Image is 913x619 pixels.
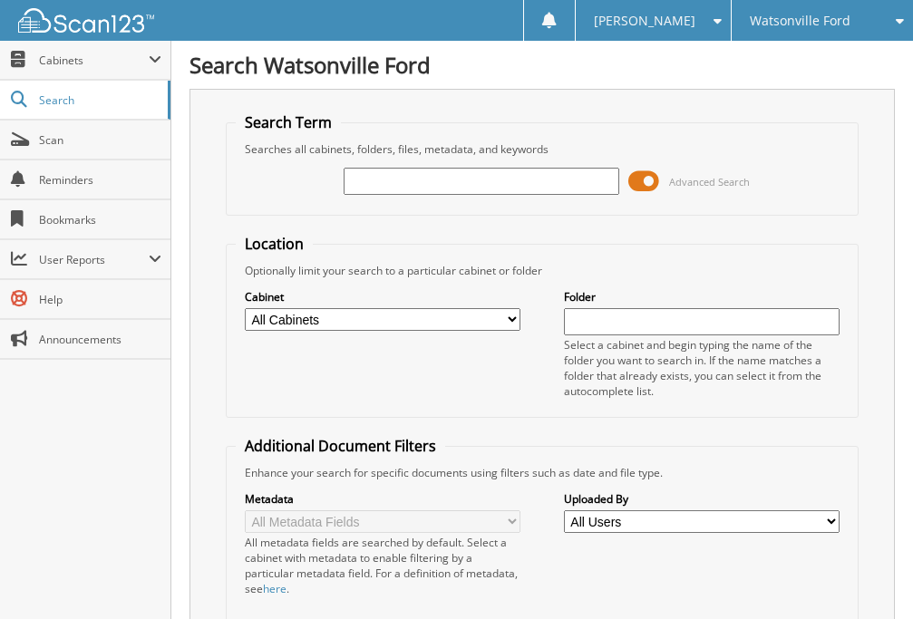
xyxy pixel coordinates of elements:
[18,8,154,33] img: scan123-logo-white.svg
[39,172,161,188] span: Reminders
[236,465,849,480] div: Enhance your search for specific documents using filters such as date and file type.
[39,132,161,148] span: Scan
[750,15,850,26] span: Watsonville Ford
[189,50,895,80] h1: Search Watsonville Ford
[245,535,520,596] div: All metadata fields are searched by default. Select a cabinet with metadata to enable filtering b...
[564,491,840,507] label: Uploaded By
[564,289,840,305] label: Folder
[245,491,520,507] label: Metadata
[39,292,161,307] span: Help
[236,234,313,254] legend: Location
[39,212,161,227] span: Bookmarks
[236,263,849,278] div: Optionally limit your search to a particular cabinet or folder
[39,252,149,267] span: User Reports
[245,289,520,305] label: Cabinet
[39,92,159,108] span: Search
[39,332,161,347] span: Announcements
[594,15,695,26] span: [PERSON_NAME]
[39,53,149,68] span: Cabinets
[564,337,840,399] div: Select a cabinet and begin typing the name of the folder you want to search in. If the name match...
[236,112,341,132] legend: Search Term
[236,436,445,456] legend: Additional Document Filters
[263,581,287,596] a: here
[236,141,849,157] div: Searches all cabinets, folders, files, metadata, and keywords
[669,175,750,189] span: Advanced Search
